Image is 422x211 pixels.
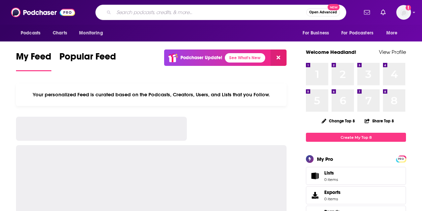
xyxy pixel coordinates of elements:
button: open menu [337,27,383,39]
span: Exports [308,191,322,200]
a: Create My Top 8 [306,133,406,142]
a: Exports [306,186,406,204]
p: Podchaser Update! [180,55,222,61]
a: My Feed [16,51,51,71]
span: Exports [324,189,341,195]
svg: Add a profile image [406,5,411,10]
button: open menu [382,27,406,39]
span: Lists [308,171,322,181]
a: View Profile [379,49,406,55]
span: Logged in as headlandconsultancy [396,5,411,20]
span: For Podcasters [341,28,373,38]
span: For Business [303,28,329,38]
span: New [328,4,340,10]
button: Change Top 8 [318,117,359,125]
a: Charts [48,27,71,39]
span: Charts [53,28,67,38]
span: More [386,28,398,38]
a: Welcome Headland! [306,49,356,55]
button: open menu [16,27,49,39]
img: User Profile [396,5,411,20]
span: Popular Feed [59,51,116,66]
a: Show notifications dropdown [361,7,373,18]
a: Show notifications dropdown [378,7,388,18]
button: Open AdvancedNew [306,8,340,16]
button: Show profile menu [396,5,411,20]
span: Lists [324,170,334,176]
span: 0 items [324,177,338,182]
a: See What's New [225,53,265,63]
input: Search podcasts, credits, & more... [114,7,306,18]
div: Your personalized Feed is curated based on the Podcasts, Creators, Users, and Lists that you Follow. [16,83,287,106]
div: My Pro [317,156,333,162]
span: My Feed [16,51,51,66]
span: Lists [324,170,338,176]
button: open menu [74,27,111,39]
a: Popular Feed [59,51,116,71]
span: Open Advanced [309,11,337,14]
div: Search podcasts, credits, & more... [95,5,346,20]
button: Share Top 8 [364,114,394,127]
span: Podcasts [21,28,40,38]
img: Podchaser - Follow, Share and Rate Podcasts [11,6,75,19]
span: Monitoring [79,28,103,38]
button: open menu [298,27,337,39]
span: 0 items [324,197,341,201]
a: Lists [306,167,406,185]
a: PRO [397,156,405,161]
